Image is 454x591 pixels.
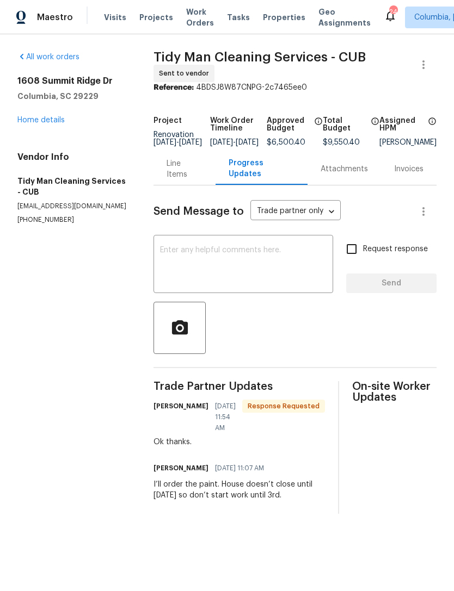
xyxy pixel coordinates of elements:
span: Tasks [227,14,250,21]
span: Send Message to [154,206,244,217]
b: Reference: [154,84,194,91]
h4: Vendor Info [17,152,127,163]
span: Visits [104,12,126,23]
div: Trade partner only [250,203,341,221]
span: Work Orders [186,7,214,28]
span: Projects [139,12,173,23]
a: Home details [17,116,65,124]
span: The total cost of line items that have been approved by both Opendoor and the Trade Partner. This... [314,117,323,139]
span: Response Requested [243,401,324,412]
div: Ok thanks. [154,437,325,447]
span: [DATE] [210,139,233,146]
span: The total cost of line items that have been proposed by Opendoor. This sum includes line items th... [371,117,379,139]
h5: Total Budget [323,117,367,132]
h5: Tidy Man Cleaning Services - CUB [17,176,127,197]
span: Request response [363,244,428,255]
span: [DATE] 11:54 AM [215,401,236,433]
span: [DATE] 11:07 AM [215,463,264,474]
span: Renovation [154,131,202,146]
div: 4BDSJ8W87CNPG-2c7465ee0 [154,82,437,93]
div: Progress Updates [229,158,295,179]
span: Geo Assignments [318,7,371,28]
h5: Assigned HPM [379,117,425,132]
span: On-site Worker Updates [352,381,437,403]
div: Invoices [394,164,424,175]
h6: [PERSON_NAME] [154,401,208,412]
h6: [PERSON_NAME] [154,463,208,474]
p: [PHONE_NUMBER] [17,215,127,225]
span: [DATE] [236,139,259,146]
span: - [210,139,259,146]
h5: Columbia, SC 29229 [17,91,127,102]
h2: 1608 Summit Ridge Dr [17,76,127,86]
div: 24 [389,7,397,17]
a: All work orders [17,53,79,61]
h5: Project [154,117,182,125]
span: Properties [263,12,305,23]
span: - [154,139,202,146]
span: [DATE] [179,139,202,146]
span: $9,550.40 [323,139,360,146]
div: I’ll order the paint. House doesn’t close until [DATE] so don’t start work until 3rd. [154,479,325,501]
div: Line Items [167,158,202,180]
span: Trade Partner Updates [154,381,325,392]
span: Maestro [37,12,73,23]
div: [PERSON_NAME] [379,139,437,146]
h5: Approved Budget [267,117,311,132]
span: Sent to vendor [159,68,213,79]
span: Tidy Man Cleaning Services - CUB [154,51,366,64]
span: The hpm assigned to this work order. [428,117,437,139]
span: $6,500.40 [267,139,305,146]
div: Attachments [321,164,368,175]
p: [EMAIL_ADDRESS][DOMAIN_NAME] [17,202,127,211]
span: [DATE] [154,139,176,146]
h5: Work Order Timeline [210,117,267,132]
